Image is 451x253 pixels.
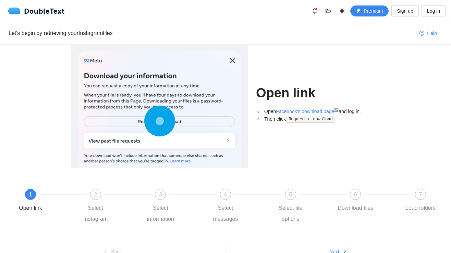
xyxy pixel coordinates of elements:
[8,8,65,14] a: logoDoubleText
[337,5,348,16] button: appstore
[29,192,32,197] span: 1
[419,31,424,36] span: question-circle
[11,189,76,214] div: 1Open link
[427,7,440,15] span: Log in
[141,203,180,225] div: Select information
[206,189,271,225] div: 4Select messages
[364,7,383,15] span: Premium
[356,9,361,14] span: thunderbolt
[354,192,357,197] span: 6
[206,203,245,225] div: Select messages
[309,5,320,16] button: bell
[271,189,336,225] div: 5Select file options
[427,29,437,37] span: Help
[414,28,442,39] button: question-circleHelp
[19,203,42,214] div: Open link
[8,8,24,14] img: logo
[397,7,413,15] span: Sign up
[224,192,227,197] span: 4
[401,189,440,214] div: 7Load folders
[391,5,418,16] button: Sign up
[419,192,422,197] span: 7
[337,8,347,14] span: appstore
[159,192,162,197] span: 3
[350,5,389,16] button: thunderboltPremium
[289,192,292,197] span: 5
[276,109,339,114] a: Facebook's download page↗
[256,85,380,101] h1: Open link
[287,116,334,123] code: Request a download
[76,189,141,225] div: 2Select Instagram
[76,203,115,225] div: Select Instagram
[336,189,401,214] div: 6Download files
[405,203,436,214] div: Load folders
[334,108,339,112] sup: ↗
[271,203,310,225] div: Select file options
[263,108,380,115] li: Open and log in.
[8,8,65,14] div: DoubleText
[422,5,446,16] button: Log in
[263,115,380,123] li: Then click
[9,29,414,37] div: Let's begin by retrieving your Instagram files
[338,203,373,214] div: Download files
[94,192,97,197] span: 2
[309,8,320,14] span: bell
[323,8,333,14] span: folder-open
[323,5,334,16] button: folder-open
[141,189,206,225] div: 3Select information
